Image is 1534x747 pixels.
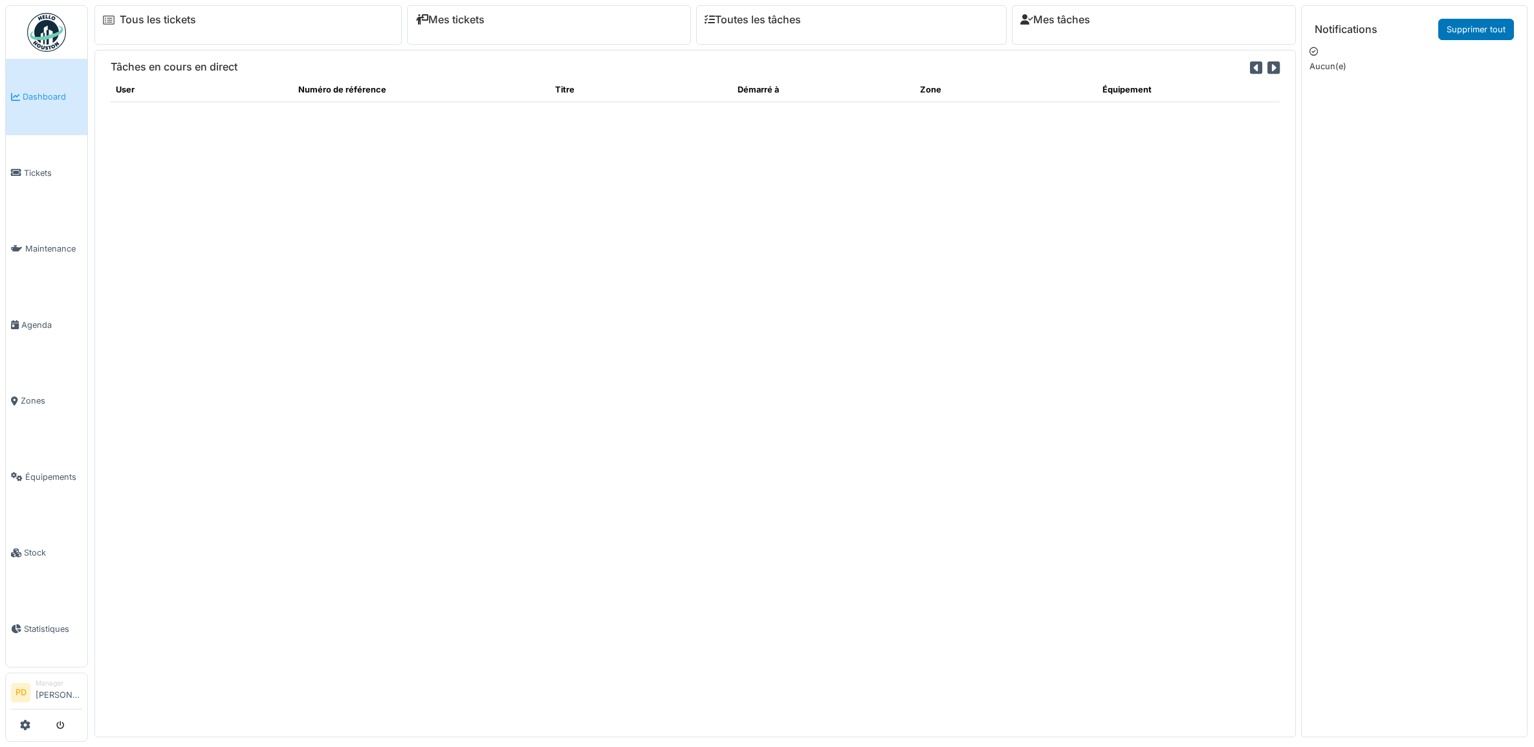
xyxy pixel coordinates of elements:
a: Mes tickets [415,14,485,26]
a: Tickets [6,135,87,211]
span: Zones [21,395,82,407]
div: Manager [36,678,82,688]
img: Badge_color-CXgf-gQk.svg [27,13,66,52]
span: Maintenance [25,243,82,255]
th: Démarré à [732,78,915,102]
th: Titre [550,78,732,102]
li: [PERSON_NAME] [36,678,82,706]
a: Zones [6,363,87,439]
a: Équipements [6,439,87,515]
a: Dashboard [6,59,87,135]
p: Aucun(e) [1309,60,1519,72]
th: Zone [915,78,1097,102]
h6: Notifications [1315,23,1377,36]
h6: Tâches en cours en direct [111,61,237,73]
a: Toutes les tâches [705,14,801,26]
th: Numéro de référence [293,78,550,102]
span: translation missing: fr.shared.user [116,85,135,94]
th: Équipement [1097,78,1280,102]
a: Supprimer tout [1438,19,1514,40]
a: Agenda [6,287,87,363]
a: PD Manager[PERSON_NAME] [11,678,82,709]
a: Mes tâches [1020,14,1090,26]
span: Dashboard [23,91,82,103]
a: Maintenance [6,211,87,287]
a: Stock [6,515,87,591]
span: Équipements [25,471,82,483]
span: Statistiques [24,623,82,635]
a: Tous les tickets [120,14,196,26]
a: Statistiques [6,591,87,667]
span: Tickets [24,167,82,179]
span: Stock [24,547,82,559]
li: PD [11,683,30,702]
span: Agenda [21,319,82,331]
